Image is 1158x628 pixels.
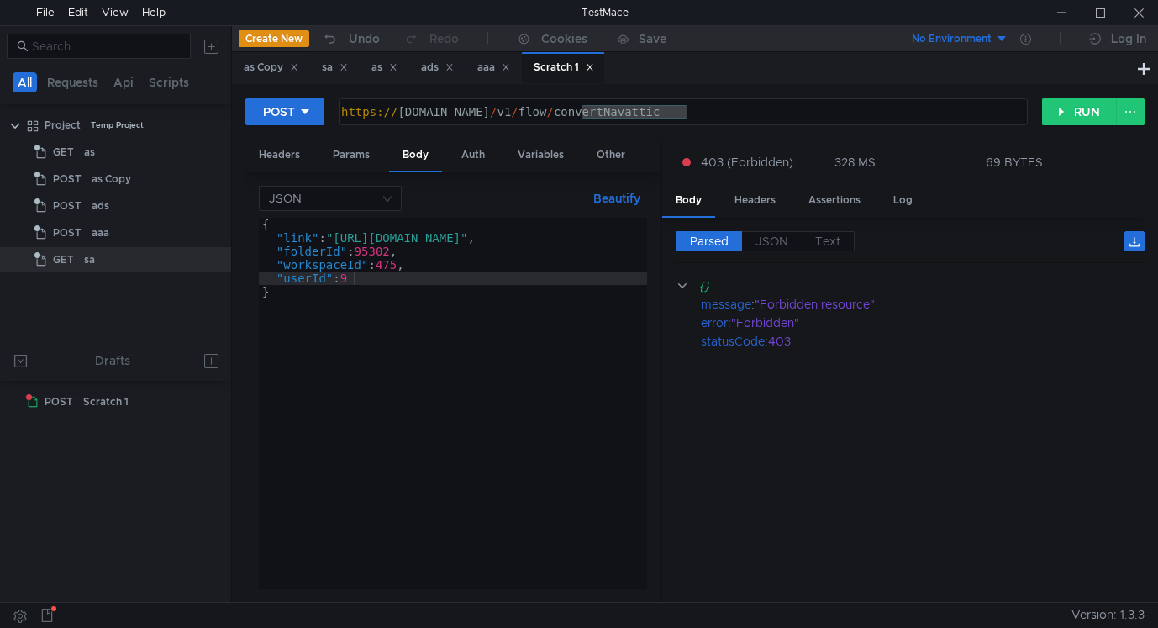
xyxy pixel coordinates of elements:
[349,29,380,49] div: Undo
[245,98,324,125] button: POST
[699,277,1121,295] div: {}
[448,140,498,171] div: Auth
[108,72,139,92] button: Api
[892,25,1008,52] button: No Environment
[239,30,309,47] button: Create New
[322,59,348,77] div: sa
[392,26,471,51] button: Redo
[429,29,459,49] div: Redo
[583,140,639,171] div: Other
[84,140,95,165] div: as
[534,59,594,77] div: Scratch 1
[701,295,1145,314] div: :
[701,295,751,314] div: message
[244,59,298,77] div: as Copy
[701,314,728,332] div: error
[92,220,109,245] div: aaa
[721,185,789,216] div: Headers
[53,247,74,272] span: GET
[13,72,37,92] button: All
[95,351,130,371] div: Drafts
[986,155,1043,170] div: 69 BYTES
[92,166,131,192] div: as Copy
[755,234,788,249] span: JSON
[795,185,874,216] div: Assertions
[45,113,81,138] div: Project
[421,59,454,77] div: ads
[662,185,715,218] div: Body
[690,234,729,249] span: Parsed
[53,140,74,165] span: GET
[701,332,1145,351] div: :
[42,72,103,92] button: Requests
[319,140,383,171] div: Params
[84,247,95,272] div: sa
[639,33,666,45] div: Save
[541,29,587,49] div: Cookies
[1042,98,1117,125] button: RUN
[53,166,82,192] span: POST
[144,72,194,92] button: Scripts
[912,31,992,47] div: No Environment
[755,295,1124,314] div: "Forbidden resource"
[504,140,577,171] div: Variables
[701,332,765,351] div: statusCode
[309,26,392,51] button: Undo
[245,140,313,171] div: Headers
[83,389,129,414] div: Scratch 1
[45,389,73,414] span: POST
[32,37,181,55] input: Search...
[701,153,793,172] span: 403 (Forbidden)
[91,113,144,138] div: Temp Project
[701,314,1145,332] div: :
[53,193,82,219] span: POST
[477,59,510,77] div: aaa
[53,220,82,245] span: POST
[371,59,397,77] div: as
[92,193,109,219] div: ads
[1111,29,1146,49] div: Log In
[263,103,295,121] div: POST
[587,188,647,208] button: Beautify
[834,155,876,170] div: 328 MS
[768,332,1124,351] div: 403
[880,185,926,216] div: Log
[815,234,840,249] span: Text
[731,314,1123,332] div: "Forbidden"
[1071,603,1145,627] span: Version: 1.3.3
[389,140,442,172] div: Body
